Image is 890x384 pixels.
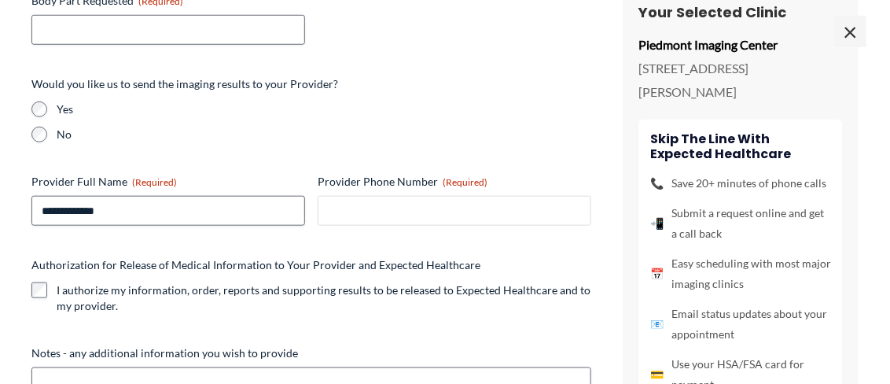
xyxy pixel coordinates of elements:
h3: Your Selected Clinic [638,3,843,21]
h4: Skip the line with Expected Healthcare [650,131,831,161]
p: Piedmont Imaging Center [638,33,843,57]
legend: Authorization for Release of Medical Information to Your Provider and Expected Healthcare [31,257,480,273]
li: Easy scheduling with most major imaging clinics [650,253,831,294]
span: (Required) [443,176,487,188]
li: Submit a request online and get a call back [650,203,831,244]
p: [STREET_ADDRESS][PERSON_NAME] [638,57,843,103]
span: × [835,16,866,47]
label: No [57,127,591,142]
span: 📧 [650,314,664,334]
label: Notes - any additional information you wish to provide [31,345,591,361]
span: (Required) [132,176,177,188]
label: I authorize my information, order, reports and supporting results to be released to Expected Heal... [57,282,591,314]
label: Provider Full Name [31,174,305,190]
label: Provider Phone Number [318,174,591,190]
legend: Would you like us to send the imaging results to your Provider? [31,76,338,92]
span: 📞 [650,173,664,194]
li: Save 20+ minutes of phone calls [650,173,831,194]
li: Email status updates about your appointment [650,304,831,345]
span: 📅 [650,264,664,284]
label: Yes [57,102,591,117]
span: 📲 [650,213,664,234]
